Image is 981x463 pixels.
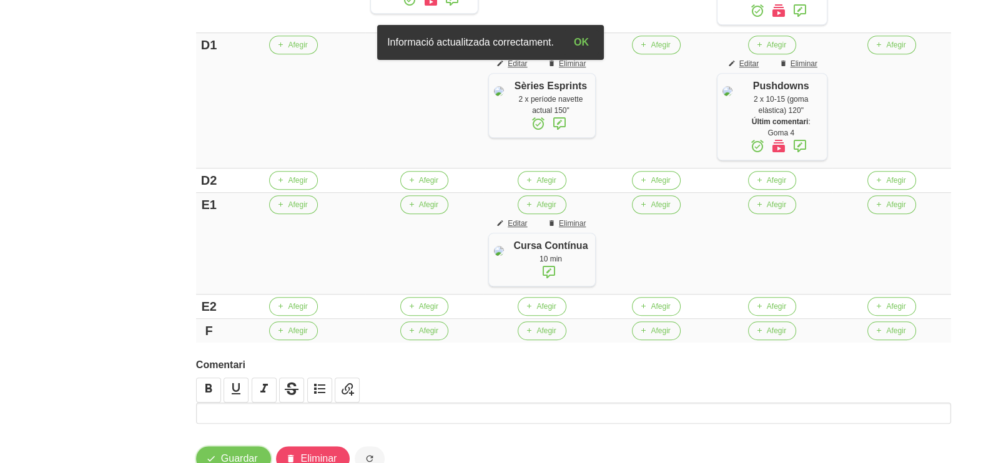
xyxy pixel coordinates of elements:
button: Afegir [269,36,317,54]
img: 8ea60705-12ae-42e8-83e1-4ba62b1261d5%2Factivities%2F28888-series-esprints-jpg.jpg [494,86,504,96]
span: Afegir [288,199,307,210]
button: Editar [489,54,537,73]
button: Eliminar [540,54,596,73]
button: Afegir [632,171,680,190]
button: Afegir [748,36,796,54]
strong: Últim comentari [752,117,809,126]
span: Afegir [419,301,438,312]
button: Editar [721,54,769,73]
button: Afegir [748,297,796,316]
span: Afegir [767,199,786,210]
span: Afegir [651,301,670,312]
img: 8ea60705-12ae-42e8-83e1-4ba62b1261d5%2Factivities%2F1629-series-esprints-jpg.jpg [494,246,504,256]
button: Afegir [748,171,796,190]
span: Eliminar [559,218,586,229]
span: Eliminar [791,58,817,69]
span: Afegir [536,325,556,336]
button: Afegir [748,321,796,340]
button: Afegir [400,321,448,340]
button: Afegir [632,297,680,316]
span: Afegir [288,325,307,336]
button: Afegir [400,171,448,190]
span: Afegir [767,325,786,336]
button: Afegir [867,321,915,340]
span: Eliminar [559,58,586,69]
button: Afegir [518,297,566,316]
button: Eliminar [540,214,596,233]
span: Cursa Contínua [513,240,588,251]
span: Afegir [419,325,438,336]
button: Afegir [518,195,566,214]
span: Afegir [288,175,307,186]
span: Editar [508,58,527,69]
div: 2 x període navette actual 150" [512,94,589,116]
button: Afegir [867,195,915,214]
span: Afegir [651,39,670,51]
div: 2 x 10-15 (goma elàstica) 120" [741,94,821,116]
div: F [201,321,217,340]
button: Afegir [400,195,448,214]
span: Afegir [767,175,786,186]
span: Afegir [536,199,556,210]
div: E2 [201,297,217,316]
span: Afegir [886,301,905,312]
button: Eliminar [772,54,827,73]
button: Afegir [632,195,680,214]
label: Comentari [196,358,951,373]
button: Afegir [400,297,448,316]
div: : Goma 4 [741,116,821,139]
button: Afegir [867,171,915,190]
span: Afegir [767,39,786,51]
div: D1 [201,36,217,54]
span: Pushdowns [753,80,809,91]
span: Afegir [886,325,905,336]
span: Afegir [536,301,556,312]
button: Afegir [518,321,566,340]
span: Afegir [288,39,307,51]
span: Afegir [419,199,438,210]
img: 8ea60705-12ae-42e8-83e1-4ba62b1261d5%2Factivities%2F93557-pushdowns-png.png [722,86,732,96]
button: Editar [489,214,537,233]
span: Afegir [536,175,556,186]
button: Afegir [269,171,317,190]
button: OK [564,30,599,55]
div: D2 [201,171,217,190]
button: Afegir [269,321,317,340]
span: Afegir [651,325,670,336]
button: Afegir [867,36,915,54]
span: Afegir [651,175,670,186]
span: Afegir [767,301,786,312]
span: Afegir [886,175,905,186]
span: Afegir [651,199,670,210]
button: Afegir [748,195,796,214]
button: Afegir [269,297,317,316]
button: Afegir [632,321,680,340]
span: Afegir [886,199,905,210]
div: Informació actualitzada correctament. [377,30,564,55]
button: Afegir [269,195,317,214]
span: Afegir [419,175,438,186]
span: Editar [508,218,527,229]
span: Afegir [288,301,307,312]
div: E1 [201,195,217,214]
button: Afegir [632,36,680,54]
span: Editar [739,58,759,69]
div: 10 min [512,253,589,265]
span: Sèries Esprints [515,80,588,91]
span: Afegir [886,39,905,51]
button: Afegir [867,297,915,316]
button: Afegir [518,171,566,190]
